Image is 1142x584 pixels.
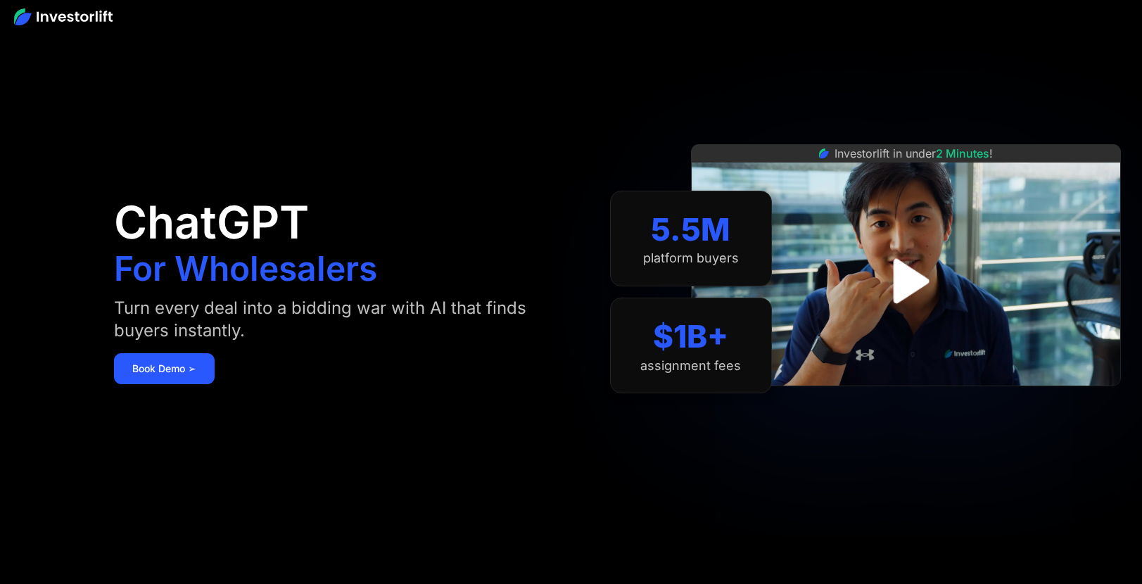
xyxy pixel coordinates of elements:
div: assignment fees [640,358,741,374]
iframe: Customer reviews powered by Trustpilot [800,393,1011,410]
div: 5.5M [651,211,730,248]
h1: For Wholesalers [114,252,377,286]
div: platform buyers [643,250,739,266]
div: Investorlift in under ! [835,145,993,162]
a: Book Demo ➢ [114,353,215,384]
a: open lightbox [875,250,937,312]
h1: ChatGPT [114,200,309,245]
div: Turn every deal into a bidding war with AI that finds buyers instantly. [114,297,532,342]
div: $1B+ [653,318,728,355]
span: 2 Minutes [936,146,989,160]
